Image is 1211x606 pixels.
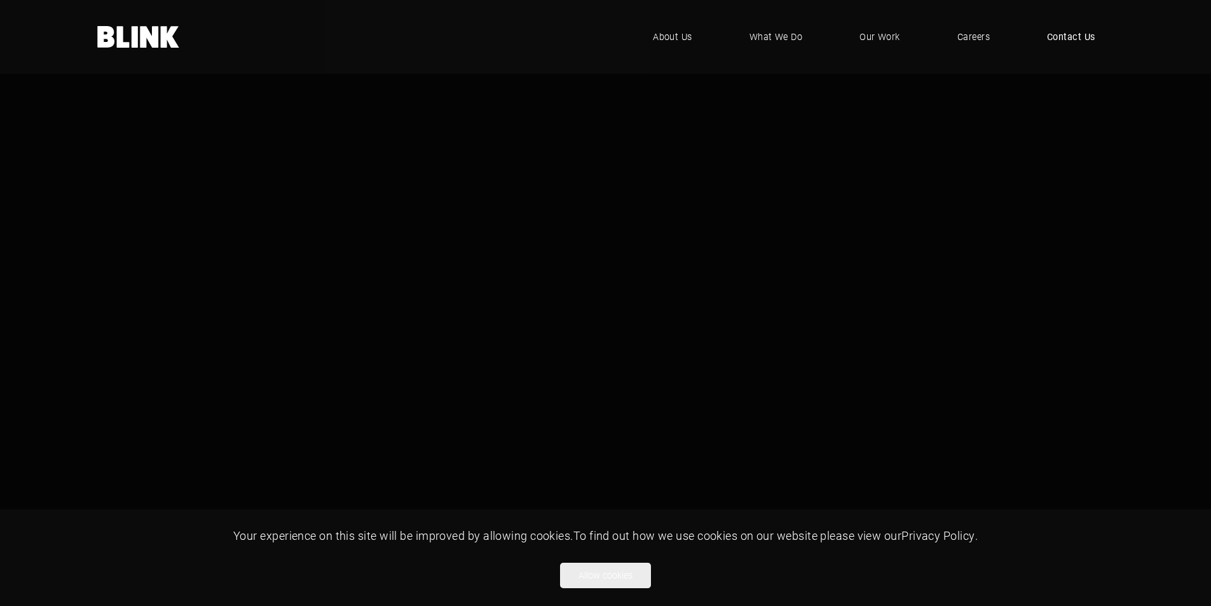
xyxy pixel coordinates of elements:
span: What We Do [749,30,803,44]
a: About Us [634,18,711,56]
span: Your experience on this site will be improved by allowing cookies. To find out how we use cookies... [233,528,978,543]
span: Careers [957,30,990,44]
a: Careers [938,18,1009,56]
a: Our Work [840,18,919,56]
span: Contact Us [1047,30,1095,44]
a: Privacy Policy [901,528,975,543]
button: Allow cookies [560,563,651,588]
span: Our Work [859,30,900,44]
span: About Us [653,30,692,44]
a: Contact Us [1028,18,1114,56]
a: What We Do [730,18,822,56]
a: Home [97,26,180,48]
